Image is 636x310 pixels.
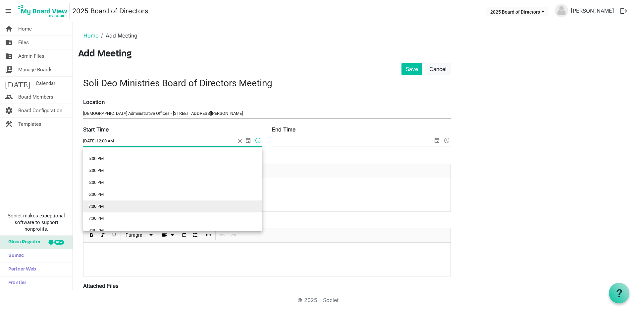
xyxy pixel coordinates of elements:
span: Files [18,36,29,49]
span: Frontier [5,276,26,290]
a: [PERSON_NAME] [568,4,617,17]
li: Add Meeting [98,32,137,39]
span: folder_shared [5,36,13,49]
label: Attached Files [83,282,118,290]
button: Numbered List [180,231,188,239]
button: Save [401,63,422,75]
li: 5:00 PM [83,153,262,165]
span: Partner Web [5,263,36,276]
label: End Time [272,125,295,133]
a: Home [83,32,98,39]
a: Cancel [425,63,451,75]
button: dropdownbutton [158,231,177,239]
a: © 2025 - Societ [297,297,339,303]
div: Insert Link [203,228,214,242]
span: Manage Boards [18,63,53,76]
span: Templates [18,117,41,131]
span: [DATE] [5,77,30,90]
li: 6:30 PM [83,189,262,200]
span: Board Configuration [18,104,62,117]
button: 2025 Board of Directors dropdownbutton [486,7,549,16]
label: Start Time [83,125,109,133]
button: Bulleted List [191,231,200,239]
li: 5:30 PM [83,165,262,177]
div: Alignments [157,228,179,242]
span: Sumac [5,249,24,263]
div: Italic [97,228,108,242]
li: 6:00 PM [83,177,262,189]
span: Admin Files [18,49,44,63]
img: no-profile-picture.svg [555,4,568,17]
span: Board Members [18,90,53,104]
span: menu [2,5,15,17]
a: My Board View Logo [16,3,72,19]
span: close [236,136,244,146]
span: folder_shared [5,49,13,63]
span: Home [18,22,32,36]
a: 2025 Board of Directors [72,4,148,18]
li: 7:30 PM [83,212,262,224]
li: 8:00 PM [83,224,262,236]
button: Insert Link [204,231,213,239]
input: Title [83,75,451,91]
span: home [5,22,13,36]
span: Glass Register [5,236,40,249]
div: new [54,240,64,245]
span: people [5,90,13,104]
div: Bulleted List [189,228,201,242]
span: settings [5,104,13,117]
span: switch_account [5,63,13,76]
li: 7:00 PM [83,200,262,212]
button: Paragraph dropdownbutton [123,231,156,239]
div: Numbered List [178,228,189,242]
div: Bold [86,228,97,242]
button: Italic [98,231,107,239]
span: select [244,136,252,145]
div: Formats [122,228,157,242]
span: construction [5,117,13,131]
span: Calendar [36,77,55,90]
button: Underline [110,231,119,239]
span: Paragraph [126,231,147,239]
img: My Board View Logo [16,3,70,19]
button: Bold [87,231,96,239]
div: Underline [108,228,120,242]
button: logout [617,4,631,18]
span: select [433,136,441,145]
h3: Add Meeting [78,49,631,60]
label: Location [83,98,105,106]
span: Societ makes exceptional software to support nonprofits. [3,212,70,232]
